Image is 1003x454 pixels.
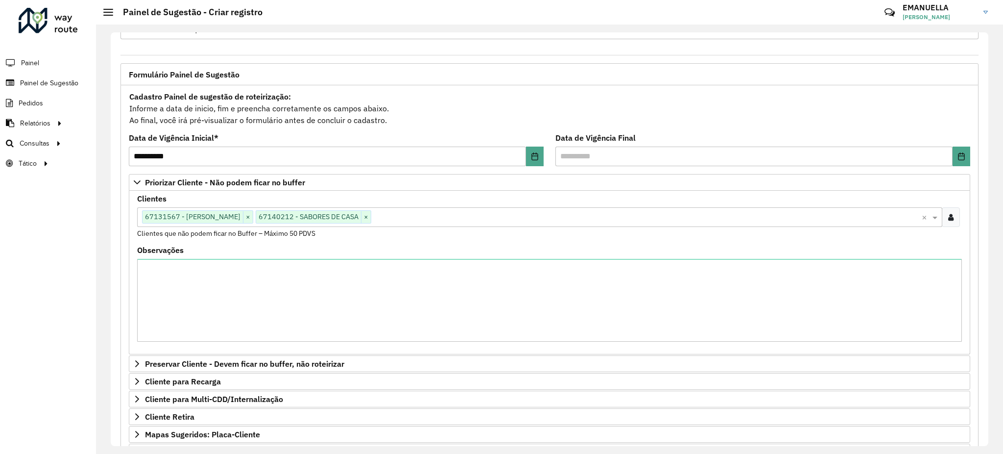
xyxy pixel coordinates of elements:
[129,132,218,144] label: Data de Vigência Inicial
[20,78,78,88] span: Painel de Sugestão
[129,355,970,372] a: Preservar Cliente - Devem ficar no buffer, não roteirizar
[129,71,239,78] span: Formulário Painel de Sugestão
[129,174,970,191] a: Priorizar Cliente - Não podem ficar no buffer
[256,211,361,223] span: 67140212 - SABORES DE CASA
[129,408,970,425] a: Cliente Retira
[145,378,221,385] span: Cliente para Recarga
[21,58,39,68] span: Painel
[20,138,49,149] span: Consultas
[953,147,970,166] button: Choose Date
[145,395,283,403] span: Cliente para Multi-CDD/Internalização
[145,360,344,368] span: Preservar Cliente - Devem ficar no buffer, não roteirizar
[129,191,970,354] div: Priorizar Cliente - Não podem ficar no buffer
[129,92,291,101] strong: Cadastro Painel de sugestão de roteirização:
[19,98,43,108] span: Pedidos
[361,211,371,223] span: ×
[145,178,305,186] span: Priorizar Cliente - Não podem ficar no buffer
[129,373,970,390] a: Cliente para Recarga
[20,118,50,128] span: Relatórios
[903,13,976,22] span: [PERSON_NAME]
[555,132,636,144] label: Data de Vigência Final
[526,147,544,166] button: Choose Date
[113,7,263,18] h2: Painel de Sugestão - Criar registro
[129,90,970,126] div: Informe a data de inicio, fim e preencha corretamente os campos abaixo. Ao final, você irá pré-vi...
[129,391,970,407] a: Cliente para Multi-CDD/Internalização
[243,211,253,223] span: ×
[19,158,37,169] span: Tático
[143,211,243,223] span: 67131567 - [PERSON_NAME]
[145,413,194,421] span: Cliente Retira
[879,2,900,23] a: Contato Rápido
[137,229,315,238] small: Clientes que não podem ficar no Buffer – Máximo 50 PDVS
[145,430,260,438] span: Mapas Sugeridos: Placa-Cliente
[922,211,930,223] span: Clear all
[137,193,167,204] label: Clientes
[137,244,184,256] label: Observações
[903,3,976,12] h3: EMANUELLA
[129,426,970,443] a: Mapas Sugeridos: Placa-Cliente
